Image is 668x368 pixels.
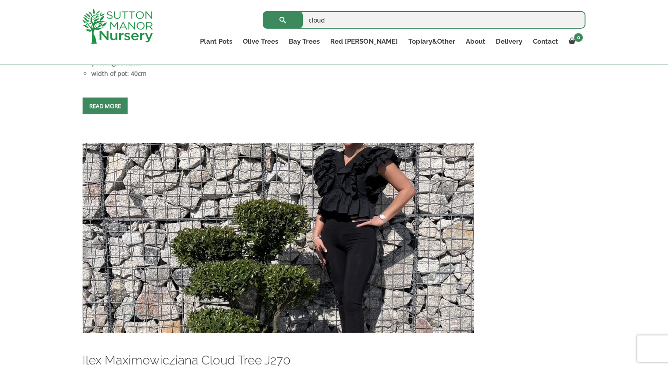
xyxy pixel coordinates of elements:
a: Read more [83,98,128,114]
a: Delivery [490,35,527,48]
a: About [460,35,490,48]
img: Ilex Maximowicziana Cloud Tree J270 - 9219D302 CB06 4603 BD29 6F0577FC61CB 1 105 c 2 [83,143,474,333]
a: Ilex Maximowicziana Cloud Tree J270 [83,233,474,241]
a: Topiary&Other [403,35,460,48]
a: Contact [527,35,563,48]
img: logo [82,9,153,44]
a: 0 [563,35,585,48]
a: Ilex Maximowicziana Cloud Tree J270 [83,353,291,368]
a: Bay Trees [283,35,325,48]
strong: width of pot: 40cm [91,69,147,78]
span: 0 [574,33,583,42]
input: Search... [263,11,585,29]
a: Plant Pots [195,35,238,48]
a: Olive Trees [238,35,283,48]
a: Red [PERSON_NAME] [325,35,403,48]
